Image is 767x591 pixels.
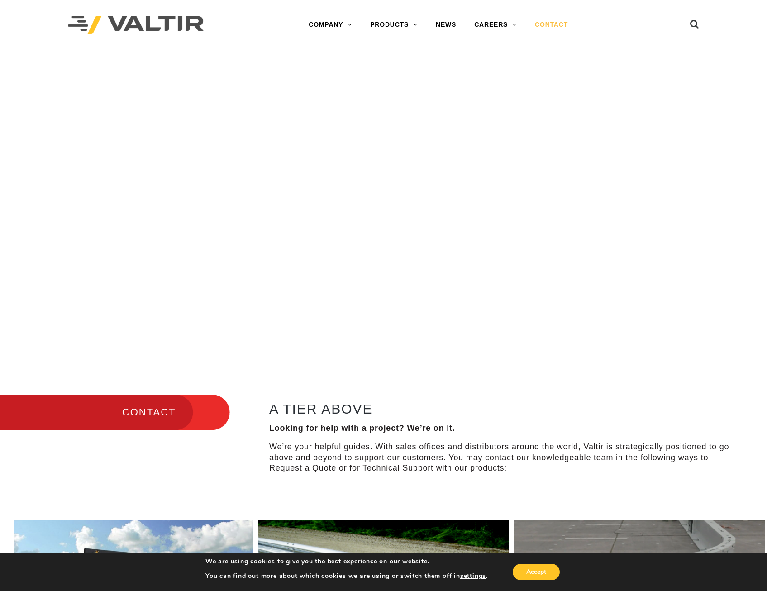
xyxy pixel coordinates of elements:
[300,16,361,34] a: COMPANY
[465,16,526,34] a: CAREERS
[361,16,427,34] a: PRODUCTS
[460,572,486,580] button: settings
[205,572,488,580] p: You can find out more about which cookies we are using or switch them off in .
[427,16,465,34] a: NEWS
[513,564,560,580] button: Accept
[526,16,577,34] a: CONTACT
[269,401,743,416] h2: A TIER ABOVE
[269,424,455,433] strong: Looking for help with a project? We’re on it.
[269,442,743,473] p: We’re your helpful guides. With sales offices and distributors around the world, Valtir is strate...
[68,16,204,34] img: Valtir
[7,50,760,347] img: Contact_1
[205,558,488,566] p: We are using cookies to give you the best experience on our website.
